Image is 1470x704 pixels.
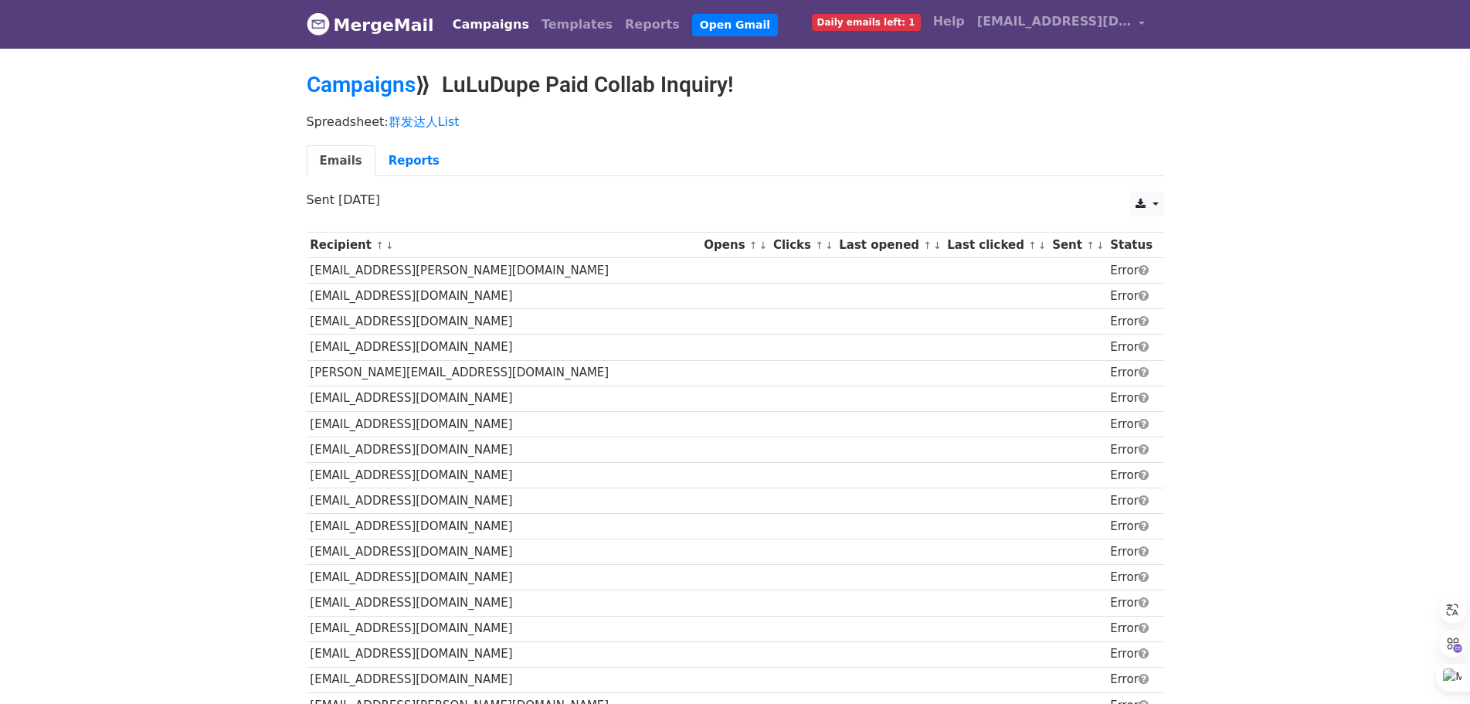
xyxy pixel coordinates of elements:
td: Error [1106,360,1156,386]
a: ↑ [1028,240,1037,251]
a: ↑ [1086,240,1095,251]
a: Templates [535,9,619,40]
th: Status [1106,233,1156,258]
td: [EMAIL_ADDRESS][DOMAIN_NAME] [307,335,701,360]
th: Clicks [769,233,835,258]
td: [EMAIL_ADDRESS][DOMAIN_NAME] [307,590,701,616]
td: [EMAIL_ADDRESS][PERSON_NAME][DOMAIN_NAME] [307,258,701,284]
td: [EMAIL_ADDRESS][DOMAIN_NAME] [307,411,701,437]
td: Error [1106,565,1156,590]
a: Help [927,6,971,37]
a: ↑ [375,240,384,251]
td: Error [1106,667,1156,692]
td: Error [1106,411,1156,437]
th: Last opened [835,233,943,258]
td: Error [1106,590,1156,616]
a: ↓ [385,240,394,251]
td: Error [1106,641,1156,667]
td: [EMAIL_ADDRESS][DOMAIN_NAME] [307,641,701,667]
a: ↓ [1038,240,1047,251]
a: ↓ [825,240,833,251]
td: Error [1106,258,1156,284]
a: MergeMail [307,9,434,41]
td: [EMAIL_ADDRESS][DOMAIN_NAME] [307,462,701,488]
h2: ⟫ LuLuDupe Paid Collab Inquiry! [307,72,1164,98]
td: [EMAIL_ADDRESS][DOMAIN_NAME] [307,616,701,641]
td: [EMAIL_ADDRESS][DOMAIN_NAME] [307,437,701,462]
td: [EMAIL_ADDRESS][DOMAIN_NAME] [307,667,701,692]
td: Error [1106,437,1156,462]
a: ↓ [1096,240,1105,251]
a: Daily emails left: 1 [806,6,927,37]
p: Sent [DATE] [307,192,1164,208]
a: ↑ [815,240,823,251]
td: Error [1106,616,1156,641]
a: 群发达人List [389,114,460,129]
td: Error [1106,284,1156,309]
a: Reports [619,9,686,40]
a: [EMAIL_ADDRESS][DOMAIN_NAME] [971,6,1152,43]
td: Error [1106,309,1156,335]
td: Error [1106,386,1156,411]
th: Recipient [307,233,701,258]
iframe: Chat Widget [1393,630,1470,704]
a: ↑ [923,240,932,251]
th: Sent [1048,233,1106,258]
td: Error [1106,488,1156,514]
a: ↓ [933,240,942,251]
td: Error [1106,539,1156,565]
img: MergeMail logo [307,12,330,36]
span: [EMAIL_ADDRESS][DOMAIN_NAME] [977,12,1132,31]
td: [EMAIL_ADDRESS][DOMAIN_NAME] [307,386,701,411]
td: [EMAIL_ADDRESS][DOMAIN_NAME] [307,488,701,514]
a: Emails [307,145,375,177]
td: [EMAIL_ADDRESS][DOMAIN_NAME] [307,309,701,335]
p: Spreadsheet: [307,114,1164,130]
a: Open Gmail [692,14,778,36]
td: Error [1106,335,1156,360]
th: Opens [701,233,770,258]
td: Error [1106,514,1156,539]
td: [EMAIL_ADDRESS][DOMAIN_NAME] [307,514,701,539]
td: [PERSON_NAME][EMAIL_ADDRESS][DOMAIN_NAME] [307,360,701,386]
a: ↓ [759,240,768,251]
th: Last clicked [944,233,1049,258]
td: [EMAIL_ADDRESS][DOMAIN_NAME] [307,539,701,565]
td: [EMAIL_ADDRESS][DOMAIN_NAME] [307,565,701,590]
a: Campaigns [446,9,535,40]
a: Reports [375,145,453,177]
a: ↑ [749,240,758,251]
a: Campaigns [307,72,416,97]
span: Daily emails left: 1 [812,14,921,31]
td: [EMAIL_ADDRESS][DOMAIN_NAME] [307,284,701,309]
td: Error [1106,462,1156,488]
